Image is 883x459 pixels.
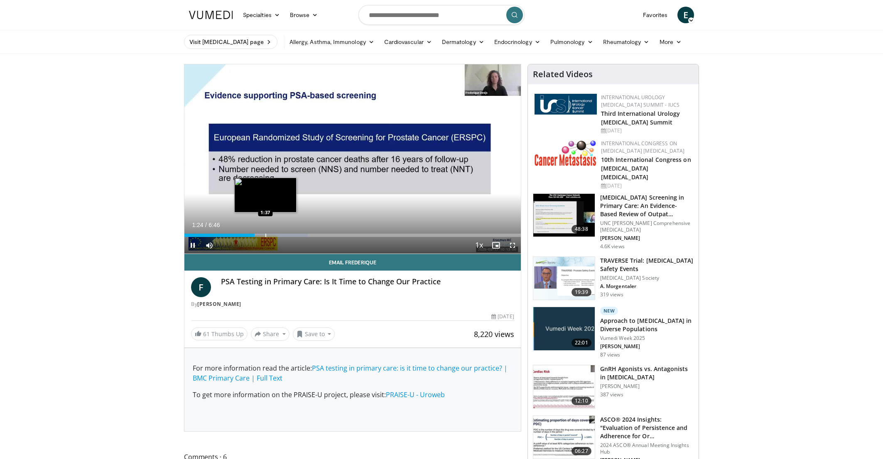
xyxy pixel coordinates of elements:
[600,383,694,390] p: [PERSON_NAME]
[601,140,685,154] a: International Congress on [MEDICAL_DATA] [MEDICAL_DATA]
[677,7,694,23] a: E
[293,327,335,341] button: Save to
[488,237,504,254] button: Enable picture-in-picture mode
[221,277,514,286] h4: PSA Testing in Primary Care: Is It Time to Change Our Practice
[193,390,513,400] p: To get more information on the PRAISE-U project, please visit:
[600,415,694,440] h3: ASCO® 2024 Insights: "Evaluation of Persistence and Adherence for Or…
[655,34,687,50] a: More
[489,34,545,50] a: Endocrinology
[600,235,694,242] p: [PERSON_NAME]
[600,243,625,250] p: 4.6K views
[545,34,598,50] a: Pulmonology
[474,329,514,339] span: 8,220 views
[571,288,591,296] span: 19:39
[598,34,655,50] a: Rheumatology
[600,275,694,281] p: [MEDICAL_DATA] Society
[208,222,220,228] span: 6:46
[358,5,525,25] input: Search topics, interventions
[533,256,694,300] a: 19:39 TRAVERSE Trial: [MEDICAL_DATA] Safety Events [MEDICAL_DATA] Society A. Morgentaler 319 views
[533,257,595,300] img: 9812f22f-d817-4923-ae6c-a42f6b8f1c21.png.150x105_q85_crop-smart_upscale.png
[184,64,521,254] video-js: Video Player
[535,140,597,166] img: 6ff8bc22-9509-4454-a4f8-ac79dd3b8976.png.150x105_q85_autocrop_double_scale_upscale_version-0.2.png
[193,363,513,383] p: For more information read the article:
[600,291,623,298] p: 319 views
[533,416,595,459] img: 4ab415b6-5b45-49d4-b864-8bfd33c70766.150x105_q85_crop-smart_upscale.jpg
[600,365,694,381] h3: GnRH Agonists vs. Antagonists in [MEDICAL_DATA]
[571,447,591,455] span: 06:27
[600,343,694,350] p: [PERSON_NAME]
[491,313,514,320] div: [DATE]
[601,127,692,134] div: [DATE]
[600,307,618,315] p: New
[197,300,241,308] a: [PERSON_NAME]
[600,442,694,455] p: 2024 ASCO® Annual Meeting Insights Hub
[571,225,591,233] span: 48:38
[192,222,203,228] span: 1:24
[638,7,672,23] a: Favorites
[533,365,694,409] a: 12:10 GnRH Agonists vs. Antagonists in [MEDICAL_DATA] [PERSON_NAME] 387 views
[386,390,445,399] a: PRAISE-U - Uroweb
[189,11,233,19] img: VuMedi Logo
[601,110,680,126] a: Third International Urology [MEDICAL_DATA] Summit
[533,69,593,79] h4: Related Videos
[184,254,521,271] a: Email Frederique
[191,300,514,308] div: By
[285,34,379,50] a: Allergy, Asthma, Immunology
[533,307,595,350] img: 64091761-3a90-4f59-a7d4-814d50403800.png.150x105_q85_crop-smart_upscale.jpg
[533,307,694,358] a: 22:01 New Approach to [MEDICAL_DATA] in Diverse Populations Vumedi Week 2025 [PERSON_NAME] 87 views
[203,330,210,338] span: 61
[504,237,521,254] button: Fullscreen
[601,94,680,108] a: International Urology [MEDICAL_DATA] Summit - IUCS
[535,94,597,115] img: 62fb9566-9173-4071-bcb6-e47c745411c0.png.150x105_q85_autocrop_double_scale_upscale_version-0.2.png
[600,256,694,273] h3: TRAVERSE Trial: [MEDICAL_DATA] Safety Events
[600,391,623,398] p: 387 views
[600,220,694,233] p: UNC [PERSON_NAME] Comprehensive [MEDICAL_DATA]
[184,35,277,49] a: Visit [MEDICAL_DATA] page
[471,237,488,254] button: Playback Rate
[600,335,694,342] p: Vumedi Week 2025
[205,222,207,228] span: /
[251,327,289,341] button: Share
[571,339,591,347] span: 22:01
[191,277,211,297] a: F
[601,156,691,181] a: 10th International Congress on [MEDICAL_DATA] [MEDICAL_DATA]
[533,194,595,237] img: 213394d7-9130-4fd8-a63c-d5185ed7bc00.150x105_q85_crop-smart_upscale.jpg
[184,234,521,237] div: Progress Bar
[238,7,285,23] a: Specialties
[571,397,591,405] span: 12:10
[533,193,694,250] a: 48:38 [MEDICAL_DATA] Screening in Primary Care: An Evidence-Based Review of Outpat… UNC [PERSON_N...
[600,193,694,218] h3: [MEDICAL_DATA] Screening in Primary Care: An Evidence-Based Review of Outpat…
[601,182,692,190] div: [DATE]
[437,34,489,50] a: Dermatology
[600,352,621,358] p: 87 views
[234,178,297,212] img: image.jpeg
[191,327,248,340] a: 61 Thumbs Up
[379,34,437,50] a: Cardiovascular
[533,365,595,408] img: 4ed9cc65-b1df-4f2f-b652-80d18db1aa19.150x105_q85_crop-smart_upscale.jpg
[600,283,694,290] p: A. Morgentaler
[201,237,218,254] button: Mute
[285,7,323,23] a: Browse
[193,364,508,383] a: PSA testing in primary care: is it time to change our practice? | BMC Primary Care | Full Text
[600,317,694,333] h3: Approach to [MEDICAL_DATA] in Diverse Populations
[184,237,201,254] button: Pause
